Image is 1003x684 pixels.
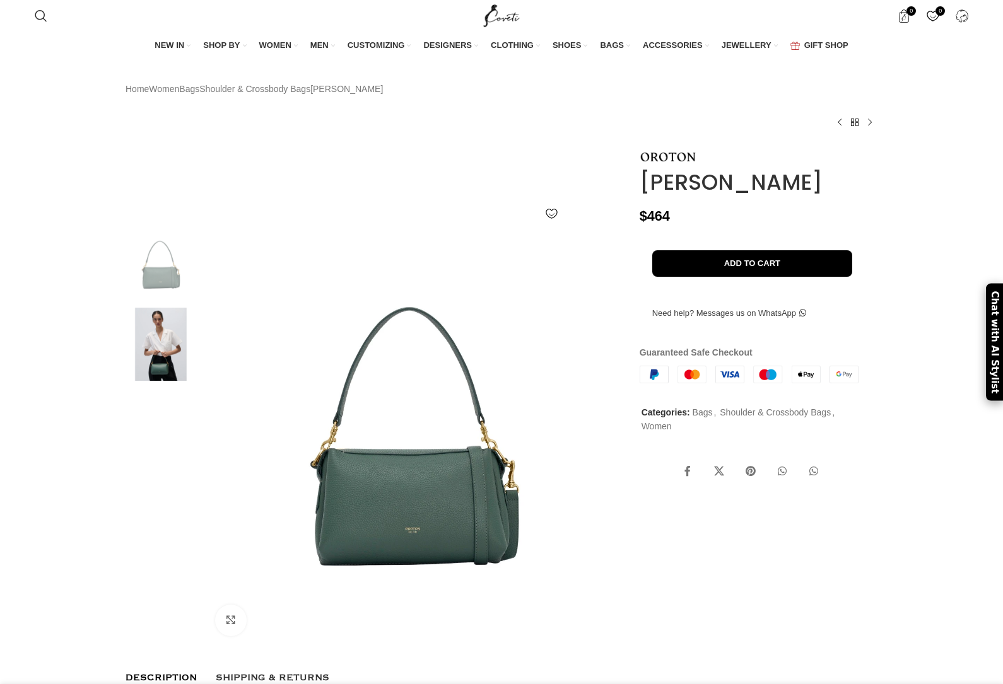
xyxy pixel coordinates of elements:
span: 0 [906,6,916,16]
span: JEWELLERY [722,40,771,51]
a: Women [149,82,179,96]
a: Search [28,3,54,28]
a: Facebook social link [675,459,700,484]
img: Oroton [122,467,199,541]
a: Previous product [832,115,847,130]
img: Oroton [640,153,696,161]
span: BAGS [600,40,624,51]
a: Shoulder & Crossbody Bags [720,407,831,417]
a: 0 [920,3,946,28]
strong: Guaranteed Safe Checkout [640,347,753,357]
span: NEW IN [155,40,184,51]
a: NEW IN [155,33,191,59]
a: CUSTOMIZING [348,33,411,59]
a: MEN [310,33,335,59]
img: Oroton [122,547,199,621]
nav: Breadcrumb [126,82,383,96]
a: Need help? Messages us on WhatsApp [640,300,819,327]
h1: [PERSON_NAME] [640,170,877,195]
span: ACCESSORIES [643,40,703,51]
a: BAGS [600,33,630,59]
img: Oroton [122,308,199,381]
a: Shoulder & Crossbody Bags [199,82,310,96]
div: My Wishlist [920,3,946,28]
img: guaranteed-safe-checkout-bordered.j [640,366,859,383]
a: DESIGNERS [423,33,478,59]
a: CLOTHING [491,33,540,59]
bdi: 464 [640,208,670,224]
a: ACCESSORIES [643,33,709,59]
a: Pinterest social link [738,459,763,484]
img: Oroton [122,387,199,461]
span: MEN [310,40,329,51]
a: Bags [179,82,199,96]
span: GIFT SHOP [804,40,848,51]
a: Women [642,421,672,431]
a: Site logo [481,10,523,20]
span: CUSTOMIZING [348,40,405,51]
a: WOMEN [259,33,298,59]
a: SHOES [553,33,588,59]
a: 0 [891,3,917,28]
span: Categories: [642,407,690,417]
span: , [714,405,717,419]
span: CLOTHING [491,40,534,51]
a: WhatsApp social link [770,459,795,484]
a: Home [126,82,149,96]
span: SHOP BY [203,40,240,51]
div: Main navigation [28,33,975,59]
a: GIFT SHOP [790,33,848,59]
span: $ [640,208,647,224]
button: Add to cart [652,250,852,277]
span: SHOES [553,40,582,51]
span: [PERSON_NAME] [310,82,383,96]
span: 0 [936,6,945,16]
a: WhatsApp social link [801,459,826,484]
a: SHOP BY [203,33,246,59]
span: , [832,405,835,419]
a: X social link [707,459,732,484]
span: DESIGNERS [423,40,472,51]
a: Bags [693,407,713,417]
a: Next product [862,115,877,130]
span: WOMEN [259,40,291,51]
img: GiftBag [790,42,800,50]
a: JEWELLERY [722,33,778,59]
